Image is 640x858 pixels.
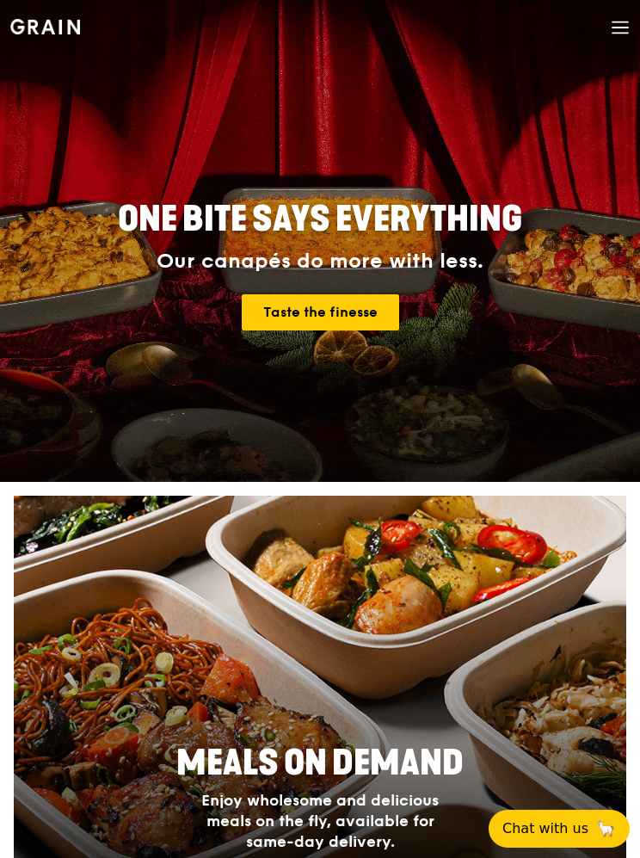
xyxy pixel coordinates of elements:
span: ONE BITE SAYS EVERYTHING [118,199,522,240]
span: Meals On Demand [176,743,464,784]
img: Grain [10,19,80,34]
div: Our canapés do more with less. [81,250,560,274]
a: Taste the finesse [242,294,399,330]
button: Chat with us🦙 [489,810,630,848]
span: 🦙 [595,818,616,839]
span: Enjoy wholesome and delicious meals on the fly, available for same-day delivery. [201,791,439,851]
span: Chat with us [502,818,588,839]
